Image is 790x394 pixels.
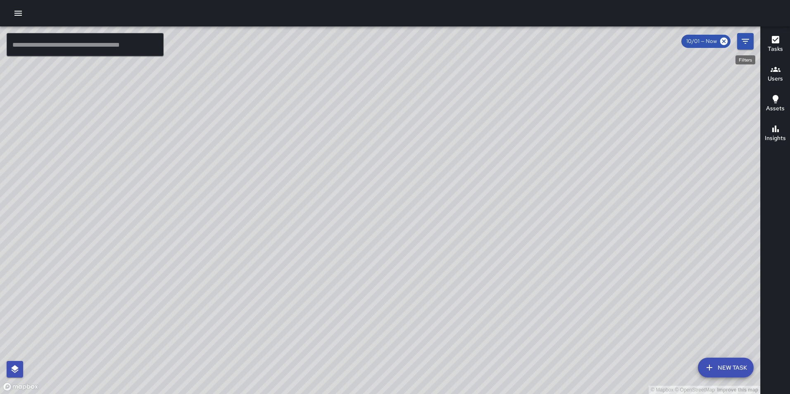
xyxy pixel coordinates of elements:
button: Tasks [761,30,790,59]
div: 10/01 — Now [681,35,731,48]
h6: Insights [765,134,786,143]
button: Filters [737,33,754,50]
button: Insights [761,119,790,149]
h6: Assets [766,104,785,113]
button: New Task [698,358,754,377]
h6: Users [768,74,783,83]
div: Filters [735,55,755,64]
span: 10/01 — Now [681,37,722,45]
button: Assets [761,89,790,119]
h6: Tasks [768,45,783,54]
button: Users [761,59,790,89]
